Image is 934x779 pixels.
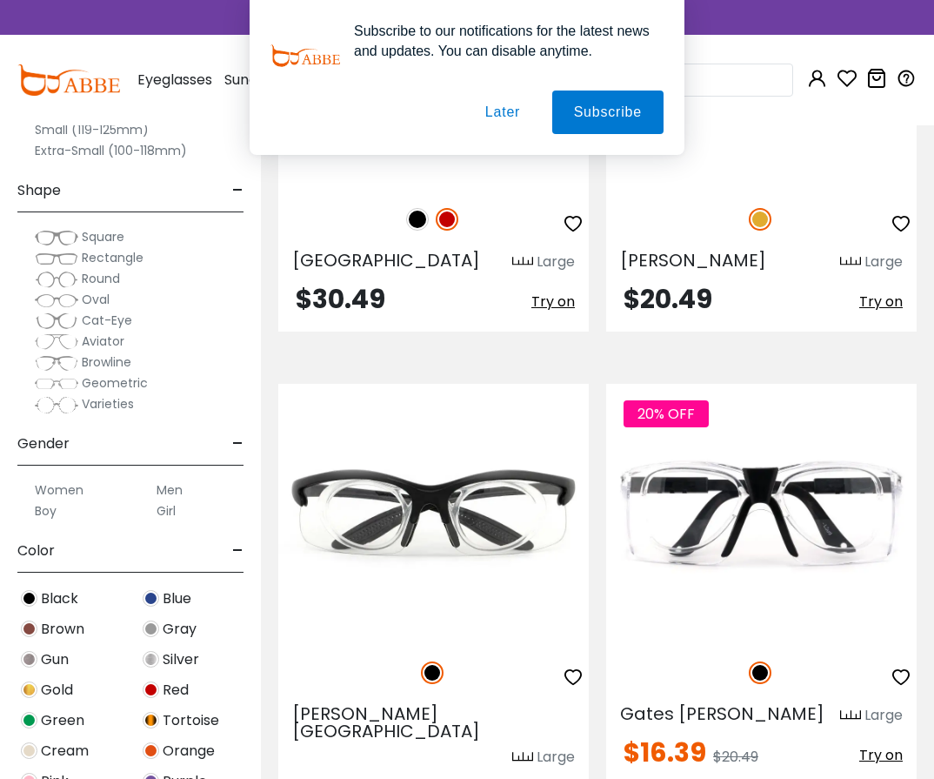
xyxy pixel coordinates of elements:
span: [GEOGRAPHIC_DATA] [292,248,480,272]
span: Try on [859,745,903,765]
span: Black [41,588,78,609]
label: Men [157,480,183,500]
label: Women [35,480,83,500]
span: Aviator [82,332,124,350]
img: Gun [21,651,37,668]
img: Silver [143,651,159,668]
img: size ruler [840,709,861,722]
img: Red [436,208,458,231]
button: Later [464,91,542,134]
img: notification icon [270,21,340,91]
button: Try on [859,286,903,318]
img: size ruler [512,751,533,764]
label: Girl [157,500,176,521]
span: Square [82,228,124,245]
img: Geometric.png [35,375,78,393]
img: Round.png [35,271,78,288]
span: - [232,170,244,212]
img: Black [749,661,771,684]
img: Red [143,682,159,698]
img: Oval.png [35,292,78,309]
span: Gun [41,649,69,670]
span: 20% OFF [624,400,709,427]
img: Rectangle.png [35,250,78,267]
span: Geometric [82,374,148,392]
span: $30.49 [296,280,385,318]
img: Orange [143,742,159,759]
span: Gender [17,423,70,465]
div: Large [537,252,575,272]
button: Subscribe [552,91,664,134]
span: [PERSON_NAME][GEOGRAPHIC_DATA] [292,702,480,743]
label: Boy [35,500,57,521]
span: Cream [41,741,89,762]
img: Yellow [749,208,771,231]
img: Black Guthrie Center - Plastic Sports Glasses [278,384,589,642]
span: Brown [41,619,84,640]
span: Shape [17,170,61,212]
span: [PERSON_NAME] [620,248,766,272]
div: Large [864,252,903,272]
span: Try on [859,292,903,312]
span: Browline [82,353,131,371]
span: - [232,423,244,465]
span: $20.49 [713,747,758,767]
span: Gray [163,619,197,640]
span: Green [41,710,84,731]
img: Varieties.png [35,396,78,414]
img: Gray [143,621,159,637]
button: Try on [859,740,903,771]
img: Gold [21,682,37,698]
img: Black [421,661,444,684]
span: Gates [PERSON_NAME] [620,702,824,726]
div: Subscribe to our notifications for the latest news and updates. You can disable anytime. [340,21,664,61]
img: Black [406,208,429,231]
span: Orange [163,741,215,762]
img: Browline.png [35,354,78,372]
img: Aviator.png [35,333,78,351]
img: Cat-Eye.png [35,312,78,330]
span: Color [17,530,55,572]
img: Cream [21,742,37,759]
img: Green [21,712,37,729]
div: Large [864,705,903,726]
span: $16.39 [624,734,706,771]
span: Silver [163,649,199,670]
button: Try on [531,286,575,318]
span: $20.49 [624,280,712,318]
img: Brown [21,621,37,637]
img: Black Gates Mills - Plastic Sports Glasses [606,384,917,642]
img: Square.png [35,229,78,246]
span: Gold [41,680,73,701]
span: Cat-Eye [82,312,132,329]
img: size ruler [840,256,861,269]
span: Oval [82,291,110,308]
img: Tortoise [143,712,159,729]
span: Round [82,270,120,287]
span: - [232,530,244,572]
span: Blue [163,588,191,609]
img: Black [21,590,37,607]
span: Red [163,680,189,701]
span: Rectangle [82,249,143,266]
span: Varieties [82,395,134,413]
span: Tortoise [163,710,219,731]
div: Large [537,747,575,768]
span: Try on [531,292,575,312]
img: size ruler [512,256,533,269]
img: Blue [143,590,159,607]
